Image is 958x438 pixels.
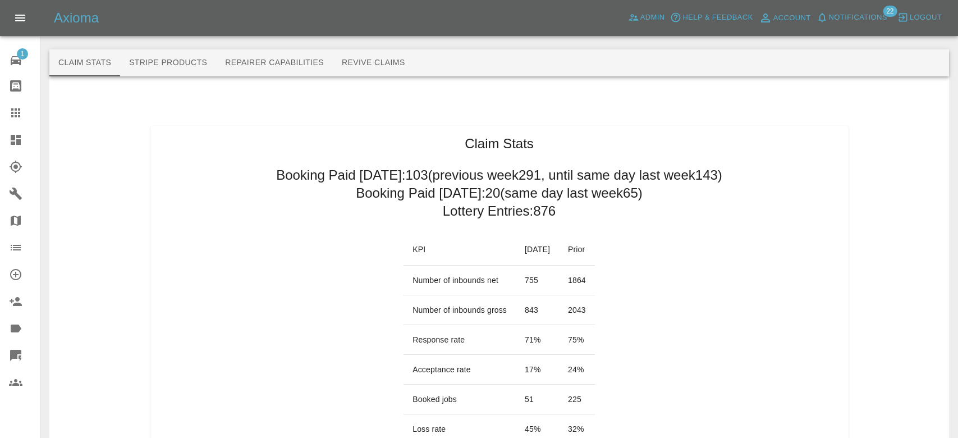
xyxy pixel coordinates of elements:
[7,4,34,31] button: Open drawer
[667,9,755,26] button: Help & Feedback
[559,385,595,414] td: 225
[17,48,28,60] span: 1
[559,266,595,295] td: 1864
[773,12,811,25] span: Account
[443,202,556,220] h2: Lottery Entries: 876
[814,9,890,26] button: Notifications
[559,325,595,355] td: 75 %
[465,135,534,153] h1: Claim Stats
[516,295,559,325] td: 843
[895,9,945,26] button: Logout
[404,325,516,355] td: Response rate
[404,234,516,266] th: KPI
[756,9,814,27] a: Account
[516,355,559,385] td: 17 %
[883,6,897,17] span: 22
[404,385,516,414] td: Booked jobs
[559,234,595,266] th: Prior
[559,295,595,325] td: 2043
[516,385,559,414] td: 51
[559,355,595,385] td: 24 %
[49,49,120,76] button: Claim Stats
[54,9,99,27] h5: Axioma
[682,11,753,24] span: Help & Feedback
[333,49,414,76] button: Revive Claims
[120,49,216,76] button: Stripe Products
[625,9,668,26] a: Admin
[356,184,643,202] h2: Booking Paid [DATE]: 20 (same day last week 65 )
[516,266,559,295] td: 755
[404,295,516,325] td: Number of inbounds gross
[516,325,559,355] td: 71 %
[829,11,887,24] span: Notifications
[910,11,942,24] span: Logout
[516,234,559,266] th: [DATE]
[276,166,722,184] h2: Booking Paid [DATE]: 103 (previous week 291 , until same day last week 143 )
[640,11,665,24] span: Admin
[404,355,516,385] td: Acceptance rate
[216,49,333,76] button: Repairer Capabilities
[404,266,516,295] td: Number of inbounds net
